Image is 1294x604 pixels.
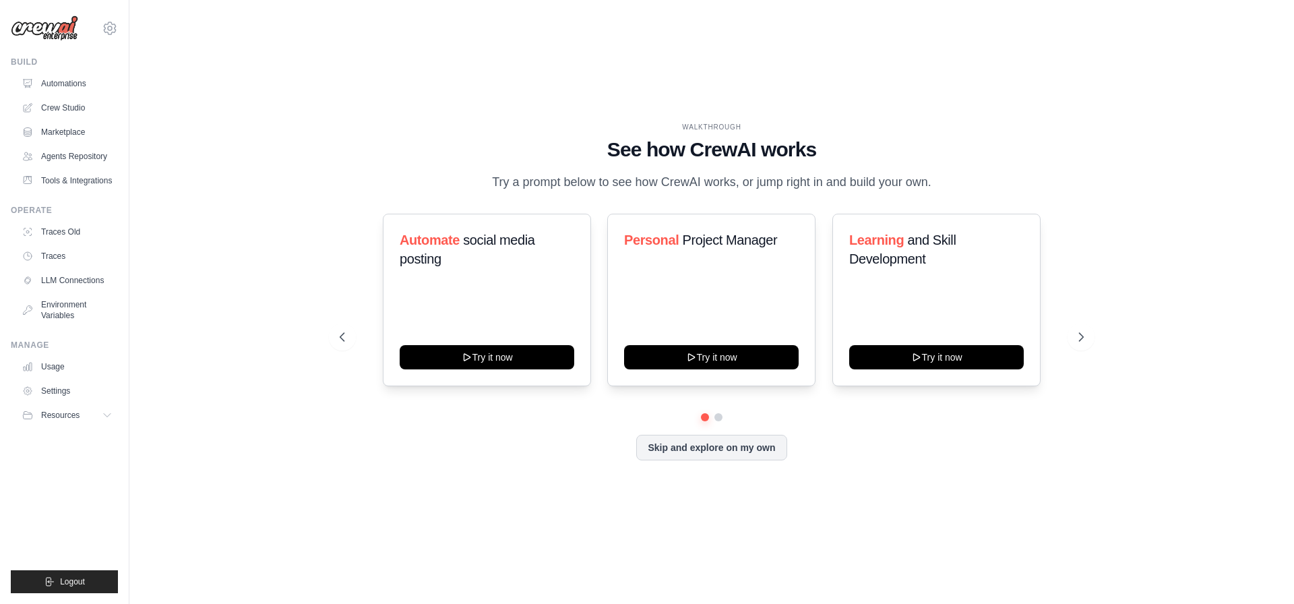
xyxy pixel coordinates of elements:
a: Marketplace [16,121,118,143]
img: Logo [11,16,78,41]
h1: See how CrewAI works [340,138,1084,162]
span: Resources [41,410,80,421]
div: Operate [11,205,118,216]
span: Personal [624,233,679,247]
span: social media posting [400,233,535,266]
a: Tools & Integrations [16,170,118,191]
a: Environment Variables [16,294,118,326]
button: Skip and explore on my own [636,435,787,460]
span: and Skill Development [849,233,956,266]
span: Project Manager [683,233,778,247]
p: Try a prompt below to see how CrewAI works, or jump right in and build your own. [485,173,938,192]
span: Learning [849,233,904,247]
a: Agents Repository [16,146,118,167]
div: Manage [11,340,118,351]
a: Traces Old [16,221,118,243]
span: Logout [60,576,85,587]
div: Build [11,57,118,67]
div: WALKTHROUGH [340,122,1084,132]
button: Try it now [400,345,574,369]
button: Resources [16,404,118,426]
a: Traces [16,245,118,267]
a: Automations [16,73,118,94]
a: Settings [16,380,118,402]
span: Automate [400,233,460,247]
button: Logout [11,570,118,593]
a: Usage [16,356,118,377]
button: Try it now [849,345,1024,369]
a: Crew Studio [16,97,118,119]
button: Try it now [624,345,799,369]
iframe: Chat Widget [1227,539,1294,604]
a: LLM Connections [16,270,118,291]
